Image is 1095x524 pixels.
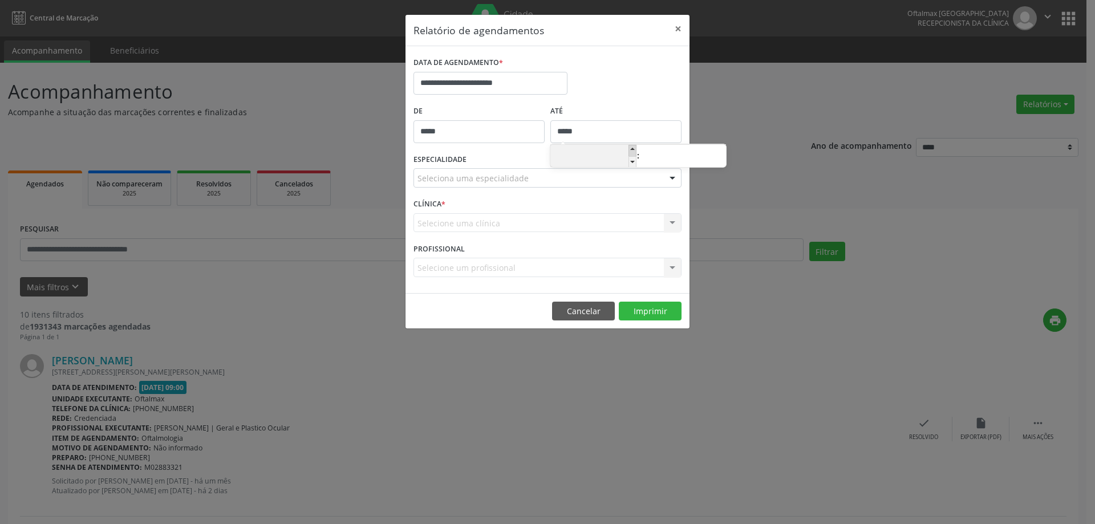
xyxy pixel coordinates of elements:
[413,196,445,213] label: CLÍNICA
[640,145,726,168] input: Minute
[413,54,503,72] label: DATA DE AGENDAMENTO
[413,151,467,169] label: ESPECIALIDADE
[552,302,615,321] button: Cancelar
[550,103,682,120] label: ATÉ
[619,302,682,321] button: Imprimir
[550,145,636,168] input: Hour
[413,23,544,38] h5: Relatório de agendamentos
[667,15,690,43] button: Close
[413,103,545,120] label: De
[636,144,640,167] span: :
[413,240,465,258] label: PROFISSIONAL
[417,172,529,184] span: Seleciona uma especialidade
